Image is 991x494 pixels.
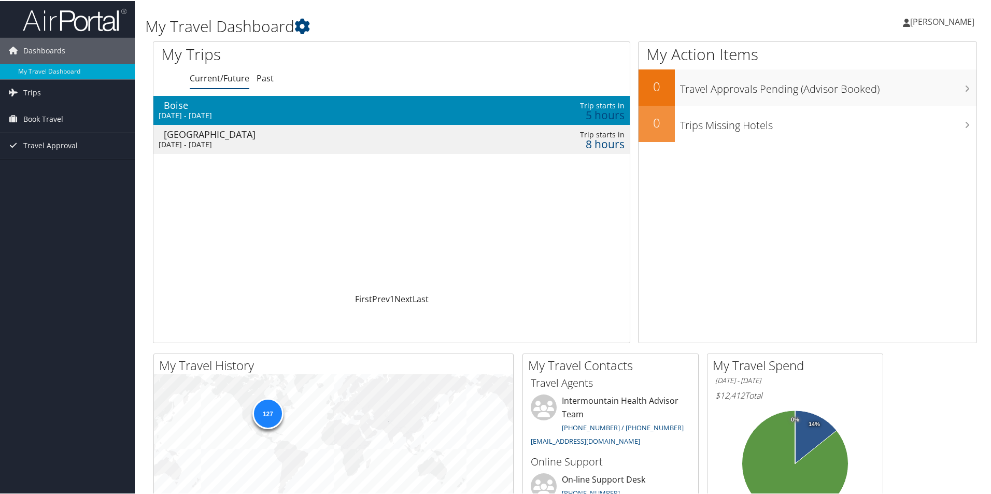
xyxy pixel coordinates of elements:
[23,79,41,105] span: Trips
[715,375,875,385] h6: [DATE] - [DATE]
[518,138,625,148] div: 8 hours
[518,100,625,109] div: Trip starts in
[531,435,640,445] a: [EMAIL_ADDRESS][DOMAIN_NAME]
[252,397,283,428] div: 127
[562,422,684,431] a: [PHONE_NUMBER] / [PHONE_NUMBER]
[639,77,675,94] h2: 0
[791,416,799,422] tspan: 0%
[23,37,65,63] span: Dashboards
[639,105,976,141] a: 0Trips Missing Hotels
[394,292,413,304] a: Next
[23,7,126,31] img: airportal-logo.png
[715,389,875,400] h6: Total
[903,5,985,36] a: [PERSON_NAME]
[526,393,696,449] li: Intermountain Health Advisor Team
[355,292,372,304] a: First
[164,129,459,138] div: [GEOGRAPHIC_DATA]
[190,72,249,83] a: Current/Future
[531,375,690,389] h3: Travel Agents
[680,112,976,132] h3: Trips Missing Hotels
[161,43,423,64] h1: My Trips
[713,356,883,373] h2: My Travel Spend
[715,389,745,400] span: $12,412
[518,129,625,138] div: Trip starts in
[910,15,974,26] span: [PERSON_NAME]
[390,292,394,304] a: 1
[680,76,976,95] h3: Travel Approvals Pending (Advisor Booked)
[164,100,459,109] div: Boise
[639,113,675,131] h2: 0
[159,356,513,373] h2: My Travel History
[413,292,429,304] a: Last
[257,72,274,83] a: Past
[639,68,976,105] a: 0Travel Approvals Pending (Advisor Booked)
[159,110,454,119] div: [DATE] - [DATE]
[23,105,63,131] span: Book Travel
[159,139,454,148] div: [DATE] - [DATE]
[518,109,625,119] div: 5 hours
[372,292,390,304] a: Prev
[145,15,705,36] h1: My Travel Dashboard
[528,356,698,373] h2: My Travel Contacts
[639,43,976,64] h1: My Action Items
[531,454,690,468] h3: Online Support
[809,420,820,427] tspan: 14%
[23,132,78,158] span: Travel Approval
